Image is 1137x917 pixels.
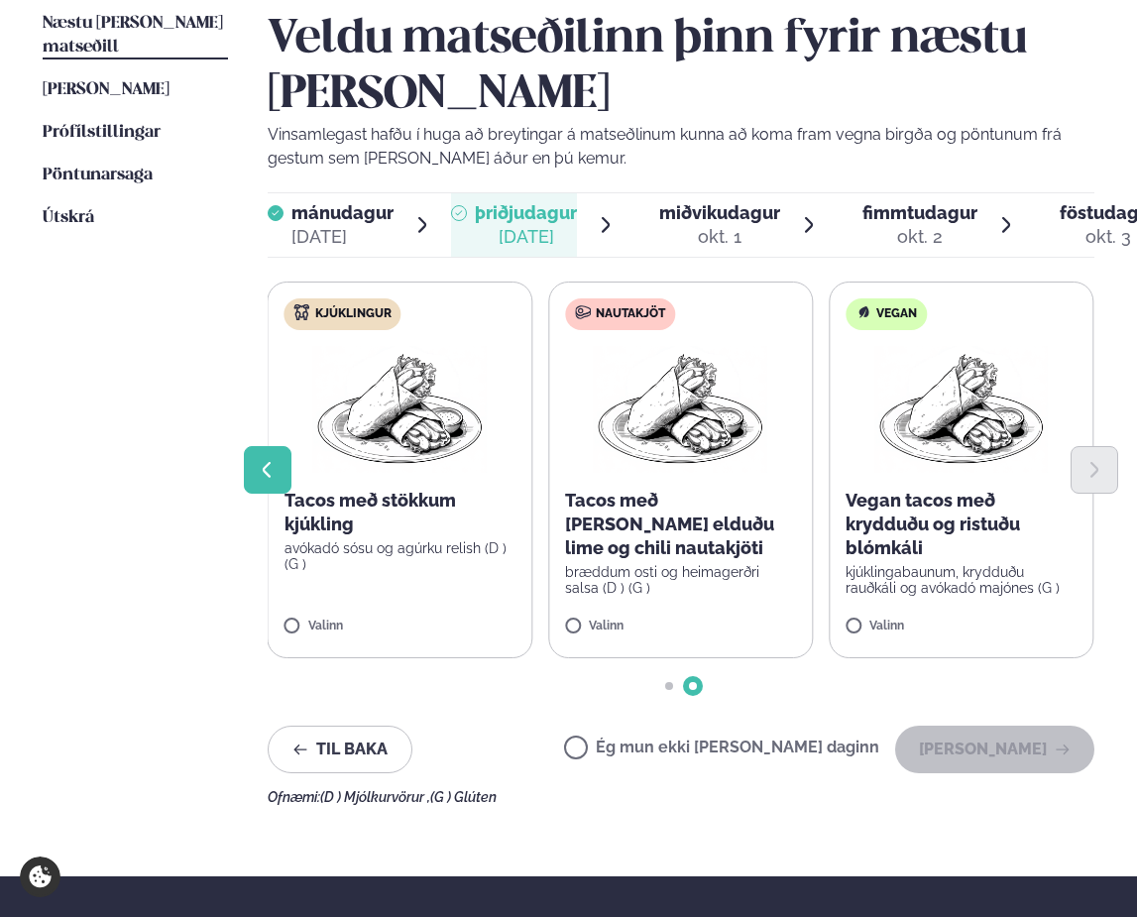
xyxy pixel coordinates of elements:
img: Wraps.png [874,346,1049,473]
a: Næstu [PERSON_NAME] matseðill [43,12,228,59]
p: avókadó sósu og agúrku relish (D ) (G ) [284,540,515,572]
img: Vegan.svg [855,304,871,320]
a: Cookie settings [20,857,60,897]
p: Tacos með [PERSON_NAME] elduðu lime og chili nautakjöti [565,489,796,560]
span: Pöntunarsaga [43,167,153,183]
h2: Veldu matseðilinn þinn fyrir næstu [PERSON_NAME] [268,12,1095,123]
a: Prófílstillingar [43,121,161,145]
span: Vegan [876,306,917,322]
div: [DATE] [291,225,394,249]
p: Vegan tacos með krydduðu og ristuðu blómkáli [846,489,1077,560]
span: (D ) Mjólkurvörur , [320,789,430,805]
p: kjúklingabaunum, krydduðu rauðkáli og avókadó majónes (G ) [846,564,1077,596]
span: Go to slide 1 [665,682,673,690]
button: Til baka [268,726,412,773]
span: miðvikudagur [659,202,780,223]
p: bræddum osti og heimagerðri salsa (D ) (G ) [565,564,796,596]
p: Vinsamlegast hafðu í huga að breytingar á matseðlinum kunna að koma fram vegna birgða og pöntunum... [268,123,1095,171]
span: Prófílstillingar [43,124,161,141]
span: Go to slide 2 [689,682,697,690]
span: Kjúklingur [315,306,392,322]
div: [DATE] [475,225,577,249]
span: fimmtudagur [862,202,977,223]
a: [PERSON_NAME] [43,78,170,102]
a: Pöntunarsaga [43,164,153,187]
a: Útskrá [43,206,94,230]
div: okt. 1 [659,225,780,249]
img: Wraps.png [594,346,768,473]
button: Previous slide [244,446,291,494]
span: þriðjudagur [475,202,577,223]
span: [PERSON_NAME] [43,81,170,98]
img: beef.svg [575,304,591,320]
button: [PERSON_NAME] [895,726,1094,773]
p: Tacos með stökkum kjúkling [284,489,515,536]
span: Útskrá [43,209,94,226]
span: mánudagur [291,202,394,223]
div: okt. 2 [862,225,977,249]
div: Ofnæmi: [268,789,1095,805]
img: chicken.svg [294,304,310,320]
span: (G ) Glúten [430,789,497,805]
span: Nautakjöt [596,306,665,322]
span: Næstu [PERSON_NAME] matseðill [43,15,223,56]
img: Wraps.png [312,346,487,473]
button: Next slide [1071,446,1118,494]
